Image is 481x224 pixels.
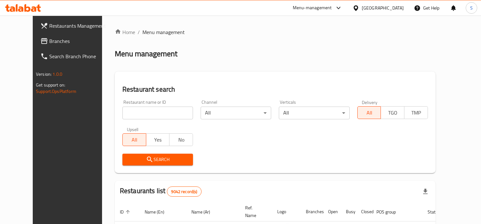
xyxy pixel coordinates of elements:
span: Search [127,156,188,164]
a: Support.OpsPlatform [36,87,76,95]
span: S [470,4,473,11]
span: Get support on: [36,81,65,89]
li: / [138,28,140,36]
div: Menu-management [293,4,332,12]
span: 9042 record(s) [167,189,201,195]
label: Delivery [362,100,378,104]
span: POS group [376,208,404,216]
input: Search for restaurant name or ID.. [122,107,193,119]
span: Version: [36,70,52,78]
a: Restaurants Management [35,18,113,33]
span: All [125,135,144,144]
label: Upsell [127,127,139,131]
div: All [279,107,349,119]
span: 1.0.0 [52,70,62,78]
div: [GEOGRAPHIC_DATA] [362,4,404,11]
button: Search [122,154,193,165]
span: Status [428,208,448,216]
h2: Restaurant search [122,85,428,94]
span: Name (Ar) [191,208,218,216]
h2: Restaurants list [120,186,202,197]
th: Branches [301,202,323,221]
th: Logo [272,202,301,221]
span: ID [120,208,132,216]
th: Open [323,202,341,221]
button: TMP [404,106,428,119]
a: Branches [35,33,113,49]
button: TGO [381,106,404,119]
th: Busy [341,202,356,221]
span: Search Branch Phone [49,52,108,60]
th: Closed [356,202,371,221]
a: Search Branch Phone [35,49,113,64]
span: Restaurants Management [49,22,108,30]
span: Yes [149,135,167,144]
span: TGO [383,108,402,117]
div: All [201,107,271,119]
button: Yes [146,133,170,146]
span: TMP [407,108,425,117]
span: Name (En) [145,208,173,216]
span: All [360,108,379,117]
span: Branches [49,37,108,45]
button: All [357,106,381,119]
span: No [172,135,190,144]
div: Export file [418,184,433,199]
span: Ref. Name [245,204,265,219]
button: No [169,133,193,146]
button: All [122,133,146,146]
h2: Menu management [115,49,177,59]
nav: breadcrumb [115,28,436,36]
a: Home [115,28,135,36]
span: Menu management [142,28,185,36]
div: Total records count [167,186,201,197]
